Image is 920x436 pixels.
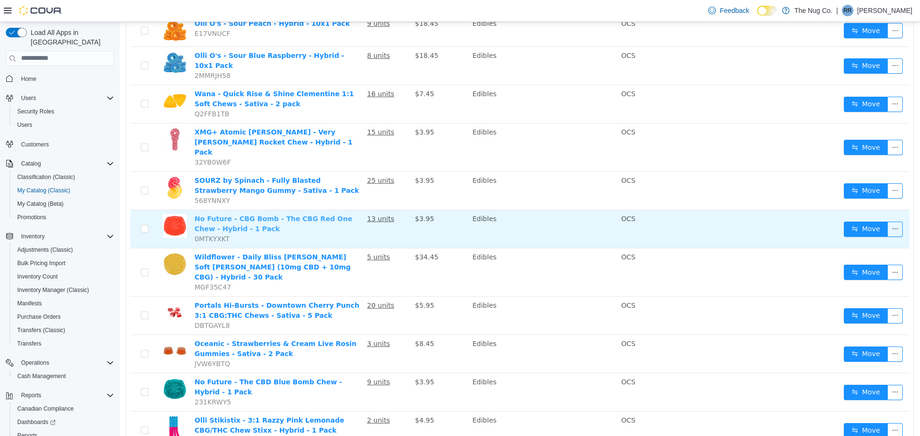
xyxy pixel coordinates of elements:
u: 13 units [247,193,275,201]
span: 231KRWY5 [75,376,111,384]
img: XMG+ Atomic Sours - Very Berry Rocket Chew - Hybrid - 1 Pack hero shot [43,105,67,129]
span: $8.45 [295,318,314,325]
button: icon: swapMove [724,161,768,177]
span: $3.95 [295,356,314,364]
span: Inventory [17,231,114,242]
button: Adjustments (Classic) [10,243,118,257]
button: Operations [2,356,118,369]
span: Promotions [13,212,114,223]
button: Users [2,91,118,105]
span: Classification (Classic) [13,171,114,183]
span: Cash Management [13,370,114,382]
button: Manifests [10,297,118,310]
span: MGF35C47 [75,261,111,269]
button: Users [17,92,40,104]
div: Rhonda Reid [842,5,853,16]
span: $5.95 [295,279,314,287]
td: Edibles [349,313,497,351]
p: The Nug Co. [794,5,832,16]
span: Cash Management [17,372,66,380]
u: 3 units [247,318,270,325]
a: Users [13,119,36,131]
span: OCS [501,106,516,114]
span: RR [843,5,851,16]
span: DBTGAYL8 [75,300,110,307]
span: OCS [501,155,516,162]
span: Purchase Orders [13,311,114,323]
p: [PERSON_NAME] [857,5,912,16]
span: OCS [501,356,516,364]
span: Dashboards [17,418,56,426]
button: icon: ellipsis [768,75,783,90]
span: Reports [21,391,41,399]
img: Oceanic - Strawberries & Cream Live Rosin Gummies - Sativa - 2 Pack hero shot [43,317,67,341]
span: Inventory Count [13,271,114,282]
span: $34.45 [295,231,319,239]
img: SOURZ by Spinach - Fully Blasted Strawberry Mango Gummy - Sativa - 1 Pack hero shot [43,154,67,178]
button: icon: ellipsis [768,161,783,177]
button: Reports [2,389,118,402]
span: Users [17,92,114,104]
span: Operations [17,357,114,369]
span: E17VNUCF [75,8,111,15]
span: JVW6YBTQ [75,338,110,346]
button: icon: swapMove [724,75,768,90]
td: Edibles [349,25,497,63]
a: Manifests [13,298,46,309]
img: No Future - CBG Bomb - The CBG Red One Chew - Hybrid - 1 Pack hero shot [43,192,67,216]
span: Canadian Compliance [17,405,74,413]
button: Catalog [2,157,118,170]
u: 20 units [247,279,275,287]
span: 2MMRJH58 [75,50,111,57]
span: $7.45 [295,68,314,76]
a: Customers [17,139,53,150]
button: Transfers (Classic) [10,324,118,337]
button: Canadian Compliance [10,402,118,415]
span: Users [17,121,32,129]
button: icon: swapMove [724,36,768,52]
a: Bulk Pricing Import [13,257,69,269]
span: Canadian Compliance [13,403,114,414]
button: icon: ellipsis [768,243,783,258]
span: Catalog [21,160,41,168]
img: Wana - Quick Rise & Shine Clementine 1:1 Soft Chews - Sativa - 2 pack hero shot [43,67,67,91]
u: 8 units [247,30,270,37]
button: Reports [17,390,45,401]
a: Purchase Orders [13,311,65,323]
span: My Catalog (Beta) [17,200,64,208]
button: icon: swapMove [724,200,768,215]
span: Home [21,75,36,83]
a: Oceanic - Strawberries & Cream Live Rosin Gummies - Sativa - 2 Pack [75,318,237,335]
span: Purchase Orders [17,313,61,321]
a: Wana - Quick Rise & Shine Clementine 1:1 Soft Chews - Sativa - 2 pack [75,68,234,86]
button: Operations [17,357,53,369]
span: Customers [17,138,114,150]
button: icon: swapMove [724,324,768,340]
button: icon: ellipsis [768,36,783,52]
span: Security Roles [13,106,114,117]
a: Security Roles [13,106,58,117]
span: My Catalog (Classic) [13,185,114,196]
button: Inventory [17,231,48,242]
a: Inventory Manager (Classic) [13,284,93,296]
a: SOURZ by Spinach - Fully Blasted Strawberry Mango Gummy - Sativa - 1 Pack [75,155,239,172]
u: 2 units [247,394,270,402]
td: Edibles [349,63,497,101]
span: Inventory Manager (Classic) [13,284,114,296]
button: icon: ellipsis [768,363,783,378]
button: Catalog [17,158,45,169]
button: My Catalog (Beta) [10,197,118,211]
span: Inventory Count [17,273,58,280]
span: OCS [501,30,516,37]
span: My Catalog (Beta) [13,198,114,210]
button: Inventory [2,230,118,243]
a: Wildflower - Daily Bliss [PERSON_NAME] Soft [PERSON_NAME] (10mg CBD + 10mg CBG) - Hybrid - 30 Pack [75,231,231,259]
p: | [836,5,838,16]
a: Dashboards [10,415,118,429]
u: 25 units [247,155,275,162]
span: 568YNNXY [75,175,110,182]
td: Edibles [349,351,497,390]
span: Transfers [17,340,41,347]
img: Portals Hi-Bursts - Downtown Cherry Punch 3:1 CBG:THC Chews - Sativa - 5 Pack hero shot [43,279,67,302]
